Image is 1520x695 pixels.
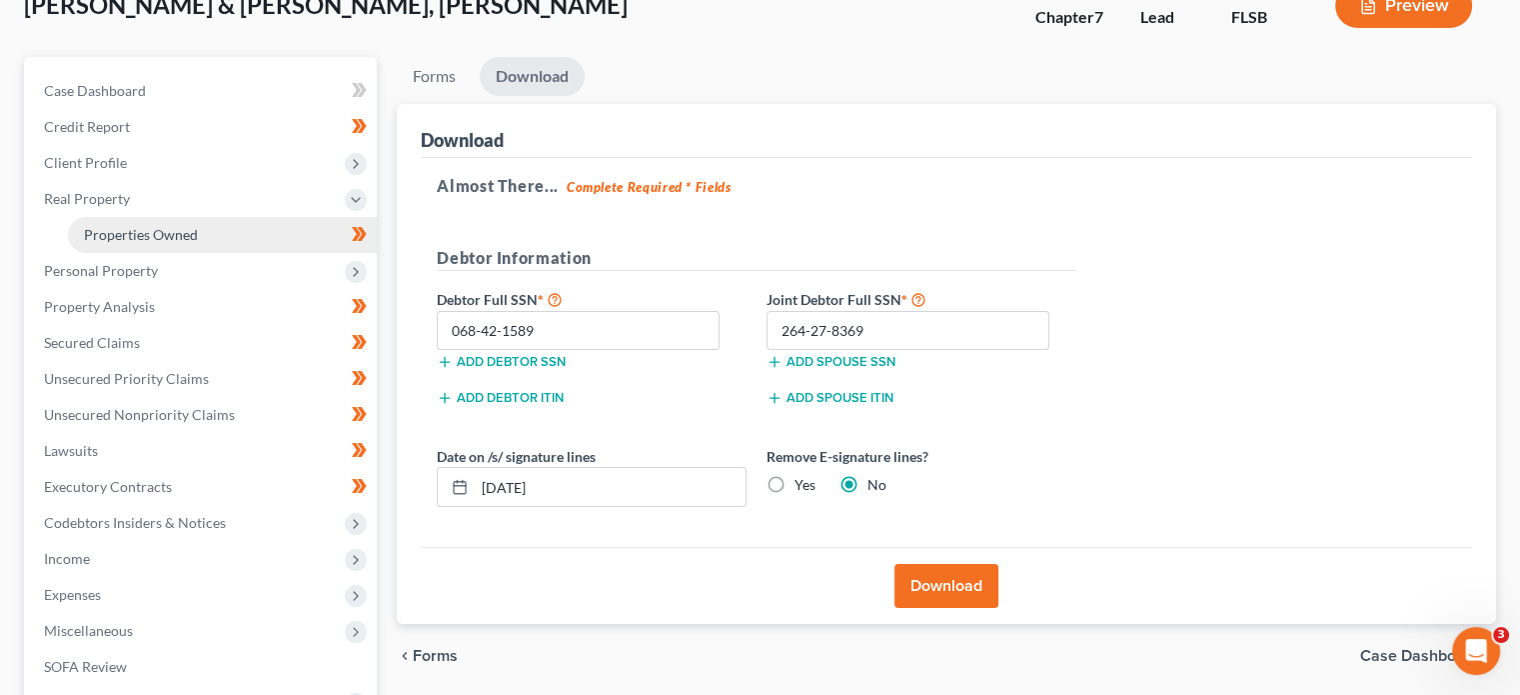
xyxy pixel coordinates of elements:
[44,118,130,135] span: Credit Report
[1231,6,1303,29] div: FLSB
[44,406,235,423] span: Unsecured Nonpriority Claims
[44,82,146,99] span: Case Dashboard
[437,446,596,467] label: Date on /s/ signature lines
[28,469,377,505] a: Executory Contracts
[28,73,377,109] a: Case Dashboard
[437,354,566,370] button: Add debtor SSN
[28,289,377,325] a: Property Analysis
[757,287,1086,311] label: Joint Debtor Full SSN
[28,325,377,361] a: Secured Claims
[794,475,815,495] label: Yes
[867,475,886,495] label: No
[766,311,1049,351] input: XXX-XX-XXXX
[1452,627,1500,675] iframe: Intercom live chat
[28,397,377,433] a: Unsecured Nonpriority Claims
[44,514,226,531] span: Codebtors Insiders & Notices
[894,564,998,608] button: Download
[437,390,564,406] button: Add debtor ITIN
[68,217,377,253] a: Properties Owned
[1035,6,1108,29] div: Chapter
[44,298,155,315] span: Property Analysis
[766,446,1076,467] label: Remove E-signature lines?
[480,57,585,96] a: Download
[28,433,377,469] a: Lawsuits
[397,648,413,664] i: chevron_left
[28,649,377,685] a: SOFA Review
[766,390,893,406] button: Add spouse ITIN
[44,658,127,675] span: SOFA Review
[44,478,172,495] span: Executory Contracts
[1360,648,1496,664] a: Case Dashboard chevron_right
[1094,7,1103,26] span: 7
[427,287,757,311] label: Debtor Full SSN
[44,370,209,387] span: Unsecured Priority Claims
[44,550,90,567] span: Income
[1360,648,1480,664] span: Case Dashboard
[397,648,485,664] button: chevron_left Forms
[28,109,377,145] a: Credit Report
[421,128,504,152] div: Download
[1493,627,1509,643] span: 3
[44,442,98,459] span: Lawsuits
[28,361,377,397] a: Unsecured Priority Claims
[437,174,1456,198] h5: Almost There...
[44,334,140,351] span: Secured Claims
[567,179,732,195] strong: Complete Required * Fields
[437,246,1076,271] h5: Debtor Information
[437,311,720,351] input: XXX-XX-XXXX
[44,622,133,639] span: Miscellaneous
[766,354,895,370] button: Add spouse SSN
[44,190,130,207] span: Real Property
[1140,6,1199,29] div: Lead
[44,586,101,603] span: Expenses
[44,154,127,171] span: Client Profile
[413,648,458,664] span: Forms
[475,468,746,506] input: MM/DD/YYYY
[397,57,472,96] a: Forms
[84,226,198,243] span: Properties Owned
[44,262,158,279] span: Personal Property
